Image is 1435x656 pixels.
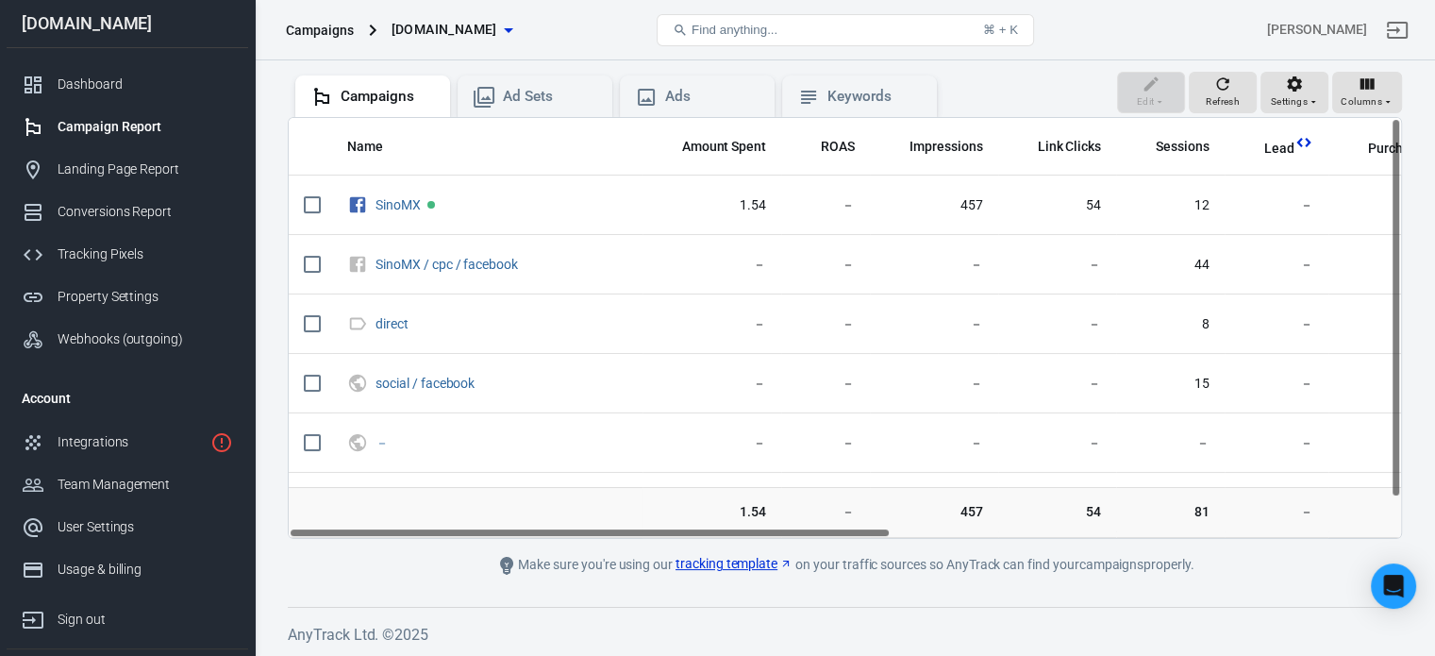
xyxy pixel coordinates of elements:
span: 457 [885,196,983,215]
span: velvee.net [392,18,497,42]
span: Find anything... [692,23,777,37]
span: 54 [1013,503,1102,522]
span: － [1013,375,1102,394]
svg: Facebook Ads [347,193,368,216]
span: Impressions [909,138,983,157]
span: Settings [1271,93,1308,110]
span: The number of clicks on links within the ad that led to advertiser-specified destinations [1038,135,1102,158]
span: Columns [1341,93,1382,110]
div: Dashboard [58,75,233,94]
div: Open Intercom Messenger [1371,563,1416,609]
span: Sessions [1131,138,1210,157]
span: － [375,436,392,449]
button: Columns [1332,72,1402,113]
span: － [1240,434,1313,453]
button: [DOMAIN_NAME] [384,12,520,47]
span: － [885,256,983,275]
div: Integrations [58,432,203,452]
span: 44 [1131,256,1210,275]
span: － [658,434,767,453]
span: － [796,503,855,522]
a: User Settings [7,506,248,548]
div: Conversions Report [58,202,233,222]
a: Property Settings [7,276,248,318]
span: － [796,375,855,394]
div: Keywords [827,87,922,107]
div: Team Management [58,475,233,495]
span: Sessions [1156,138,1210,157]
span: － [885,375,983,394]
span: 8 [1131,315,1210,334]
span: 457 [885,503,983,522]
span: － [1240,503,1313,522]
a: Conversions Report [7,191,248,233]
span: 54 [1013,196,1102,215]
span: － [1240,256,1313,275]
span: SinoMX [375,198,424,211]
a: Dashboard [7,63,248,106]
span: － [796,256,855,275]
a: － [375,435,389,450]
button: Refresh [1189,72,1257,113]
span: － [796,434,855,453]
a: SinoMX [375,197,421,212]
div: Account id: TDMpudQw [1267,20,1367,40]
svg: Direct [347,312,368,335]
span: Purchase [1343,140,1425,159]
a: Tracking Pixels [7,233,248,276]
span: 12 [1131,196,1210,215]
span: Name [347,138,383,157]
span: 81 [1131,503,1210,522]
svg: UTM & Web Traffic [347,431,368,454]
div: Campaign Report [58,117,233,137]
a: social / facebook [375,376,475,391]
a: Campaign Report [7,106,248,148]
span: － [1240,315,1313,334]
div: Campaigns [286,21,354,40]
span: Purchase [1368,140,1425,159]
span: SinoMX / cpc / facebook [375,258,521,271]
span: Refresh [1206,93,1240,110]
div: [DOMAIN_NAME] [7,15,248,32]
div: Tracking Pixels [58,244,233,264]
div: User Settings [58,517,233,537]
span: social / facebook [375,377,477,390]
span: Lead [1264,140,1294,159]
div: Sign out [58,610,233,630]
span: Link Clicks [1038,138,1102,157]
span: Name [347,138,408,157]
span: － [1240,196,1313,215]
div: Landing Page Report [58,160,233,179]
span: Amount Spent [682,138,767,157]
svg: Unknown Facebook [347,253,368,276]
button: Settings [1260,72,1328,113]
span: － [658,256,767,275]
div: Webhooks (outgoing) [58,329,233,349]
span: The estimated total amount of money you've spent on your campaign, ad set or ad during its schedule. [658,135,767,158]
a: direct [375,316,409,331]
span: － [658,375,767,394]
button: Find anything...⌘ + K [657,14,1034,46]
div: Campaigns [341,87,435,107]
div: Make sure you're using our on your traffic sources so AnyTrack can find your campaigns properly. [421,554,1270,577]
span: The total return on ad spend [796,135,855,158]
span: － [796,315,855,334]
span: The total return on ad spend [821,135,855,158]
span: 1.54 [658,196,767,215]
svg: This column is calculated from AnyTrack real-time data [1294,133,1313,152]
span: － [1013,315,1102,334]
span: The number of times your ads were on screen. [885,135,983,158]
span: － [885,434,983,453]
div: Ads [665,87,759,107]
span: The number of clicks on links within the ad that led to advertiser-specified destinations [1013,135,1102,158]
span: － [658,315,767,334]
span: Lead [1240,140,1294,159]
span: － [1013,434,1102,453]
span: 15 [1131,375,1210,394]
div: Usage & billing [58,560,233,580]
span: － [1240,375,1313,394]
a: Usage & billing [7,548,248,591]
span: The estimated total amount of money you've spent on your campaign, ad set or ad during its schedule. [682,135,767,158]
span: － [1131,434,1210,453]
a: Sign out [1375,8,1420,53]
